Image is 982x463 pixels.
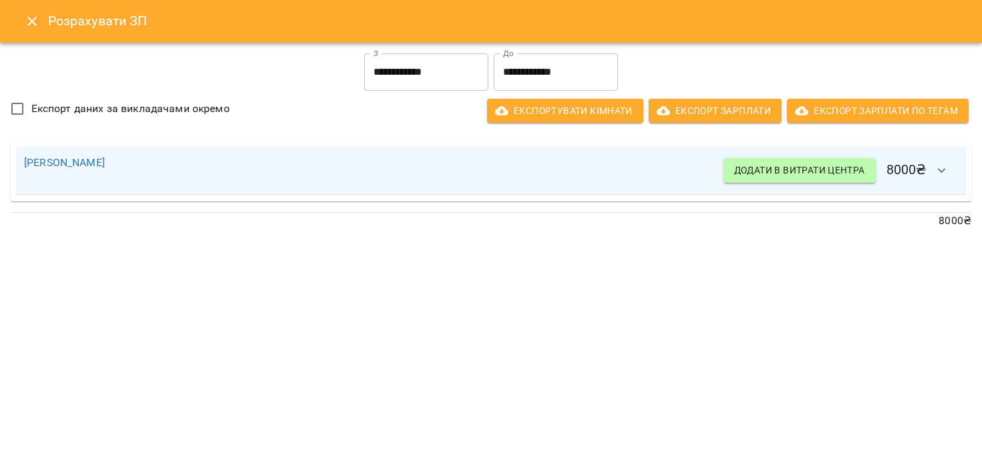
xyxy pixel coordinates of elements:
p: 8000 ₴ [11,213,971,229]
span: Експорт Зарплати по тегам [798,103,958,119]
span: Додати в витрати центра [734,162,865,178]
span: Експорт даних за викладачами окремо [31,101,230,117]
button: Експортувати кімнати [487,99,643,123]
button: Експорт Зарплати [649,99,782,123]
button: Close [16,5,48,37]
h6: Розрахувати ЗП [48,11,966,31]
span: Експорт Зарплати [659,103,771,119]
button: Експорт Зарплати по тегам [787,99,969,123]
a: [PERSON_NAME] [24,156,105,169]
button: Додати в витрати центра [723,158,876,182]
h6: 8000 ₴ [723,155,958,187]
span: Експортувати кімнати [498,103,633,119]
